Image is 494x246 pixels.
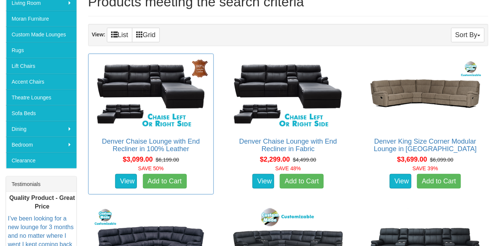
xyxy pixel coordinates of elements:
a: View [252,174,274,189]
font: SAVE 48% [275,165,301,171]
img: Denver King Size Corner Modular Lounge in Fabric [366,58,484,130]
a: Dining [6,121,77,137]
a: Denver Chaise Lounge with End Recliner in Fabric [239,138,337,153]
a: Moran Furniture [6,11,77,27]
a: Add to Cart [143,174,187,189]
a: Denver King Size Corner Modular Lounge in [GEOGRAPHIC_DATA] [374,138,477,153]
span: $3,699.00 [397,156,427,163]
a: Lift Chairs [6,58,77,74]
button: Sort By [451,28,485,42]
span: $3,099.00 [123,156,153,163]
del: $6,199.00 [156,157,179,163]
a: List [107,28,132,42]
a: Clearance [6,153,77,168]
a: Rugs [6,42,77,58]
a: Accent Chairs [6,74,77,90]
a: Add to Cart [280,174,324,189]
del: $4,499.00 [293,157,316,163]
div: Testimonials [6,177,77,192]
font: SAVE 50% [138,165,164,171]
a: Sofa Beds [6,105,77,121]
a: Denver Chaise Lounge with End Recliner in 100% Leather [102,138,200,153]
a: Custom Made Lounges [6,27,77,42]
b: Quality Product - Great Price [9,195,75,210]
img: Denver Chaise Lounge with End Recliner in 100% Leather [92,58,210,130]
span: $2,299.00 [260,156,290,163]
del: $6,099.00 [430,157,453,163]
a: Grid [132,28,160,42]
a: Add to Cart [417,174,461,189]
img: Denver Chaise Lounge with End Recliner in Fabric [229,58,347,130]
a: View [115,174,137,189]
strong: View: [92,31,105,37]
a: Bedroom [6,137,77,153]
a: Theatre Lounges [6,90,77,105]
a: View [390,174,411,189]
font: SAVE 39% [413,165,438,171]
